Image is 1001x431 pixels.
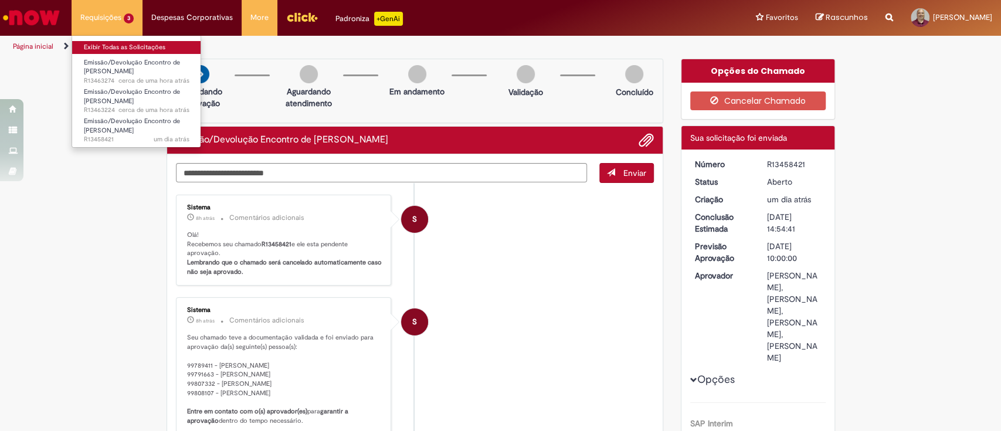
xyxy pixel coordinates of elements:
a: Aberto R13458421 : Emissão/Devolução Encontro de Contas Fornecedor [72,115,201,140]
dt: Número [686,158,758,170]
time: 29/08/2025 08:58:34 [196,215,215,222]
span: Emissão/Devolução Encontro de [PERSON_NAME] [84,58,180,76]
dt: Criação [686,194,758,205]
b: garantir a aprovação [187,407,350,425]
span: S [412,205,417,233]
span: R13458421 [84,135,189,144]
span: R13463224 [84,106,189,115]
span: Emissão/Devolução Encontro de [PERSON_NAME] [84,117,180,135]
time: 29/08/2025 16:05:45 [118,76,189,85]
div: 28/08/2025 14:54:38 [767,194,822,205]
span: Despesas Corporativas [151,12,233,23]
p: Em andamento [389,86,444,97]
div: [DATE] 10:00:00 [767,240,822,264]
dt: Aprovador [686,270,758,281]
div: System [401,206,428,233]
textarea: Digite sua mensagem aqui... [176,163,588,183]
a: Aberto R13463224 : Emissão/Devolução Encontro de Contas Fornecedor [72,86,201,111]
b: Lembrando que o chamado será cancelado automaticamente caso não seja aprovado. [187,258,384,276]
time: 29/08/2025 08:58:26 [196,317,215,324]
span: 8h atrás [196,317,215,324]
span: Favoritos [766,12,798,23]
div: Sistema [187,307,382,314]
img: img-circle-grey.png [300,65,318,83]
b: R13458421 [262,240,291,249]
span: cerca de uma hora atrás [118,76,189,85]
img: img-circle-grey.png [517,65,535,83]
span: S [412,308,417,336]
ul: Trilhas de página [9,36,659,57]
dt: Status [686,176,758,188]
div: [PERSON_NAME], [PERSON_NAME], [PERSON_NAME], [PERSON_NAME] [767,270,822,364]
span: um dia atrás [154,135,189,144]
img: img-circle-grey.png [408,65,426,83]
span: 8h atrás [196,215,215,222]
div: Padroniza [335,12,403,26]
span: Emissão/Devolução Encontro de [PERSON_NAME] [84,87,180,106]
p: Olá! Recebemos seu chamado e ele esta pendente aprovação. [187,230,382,277]
p: Concluído [615,86,653,98]
span: More [250,12,269,23]
img: img-circle-grey.png [625,65,643,83]
dt: Conclusão Estimada [686,211,758,235]
ul: Requisições [72,35,201,148]
div: Aberto [767,176,822,188]
a: Aberto R13463274 : Emissão/Devolução Encontro de Contas Fornecedor [72,56,201,82]
div: Sistema [187,204,382,211]
p: Validação [508,86,543,98]
span: Rascunhos [826,12,868,23]
p: Aguardando atendimento [280,86,337,109]
span: Requisições [80,12,121,23]
small: Comentários adicionais [229,315,304,325]
b: Entre em contato com o(s) aprovador(es) [187,407,307,416]
button: Adicionar anexos [639,133,654,148]
span: 3 [124,13,134,23]
time: 28/08/2025 14:54:38 [767,194,811,205]
a: Exibir Todas as Solicitações [72,41,201,54]
button: Cancelar Chamado [690,91,826,110]
span: R13463274 [84,76,189,86]
div: [DATE] 14:54:41 [767,211,822,235]
a: Página inicial [13,42,53,51]
a: Rascunhos [816,12,868,23]
time: 28/08/2025 14:54:39 [154,135,189,144]
span: Enviar [623,168,646,178]
button: Enviar [599,163,654,183]
img: click_logo_yellow_360x200.png [286,8,318,26]
img: ServiceNow [1,6,62,29]
b: SAP Interim [690,418,733,429]
div: System [401,308,428,335]
dt: Previsão Aprovação [686,240,758,264]
span: [PERSON_NAME] [933,12,992,22]
span: cerca de uma hora atrás [118,106,189,114]
div: R13458421 [767,158,822,170]
span: Sua solicitação foi enviada [690,133,787,143]
small: Comentários adicionais [229,213,304,223]
div: Opções do Chamado [681,59,834,83]
h2: Emissão/Devolução Encontro de Contas Fornecedor Histórico de tíquete [176,135,388,145]
time: 29/08/2025 15:57:51 [118,106,189,114]
span: um dia atrás [767,194,811,205]
p: +GenAi [374,12,403,26]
